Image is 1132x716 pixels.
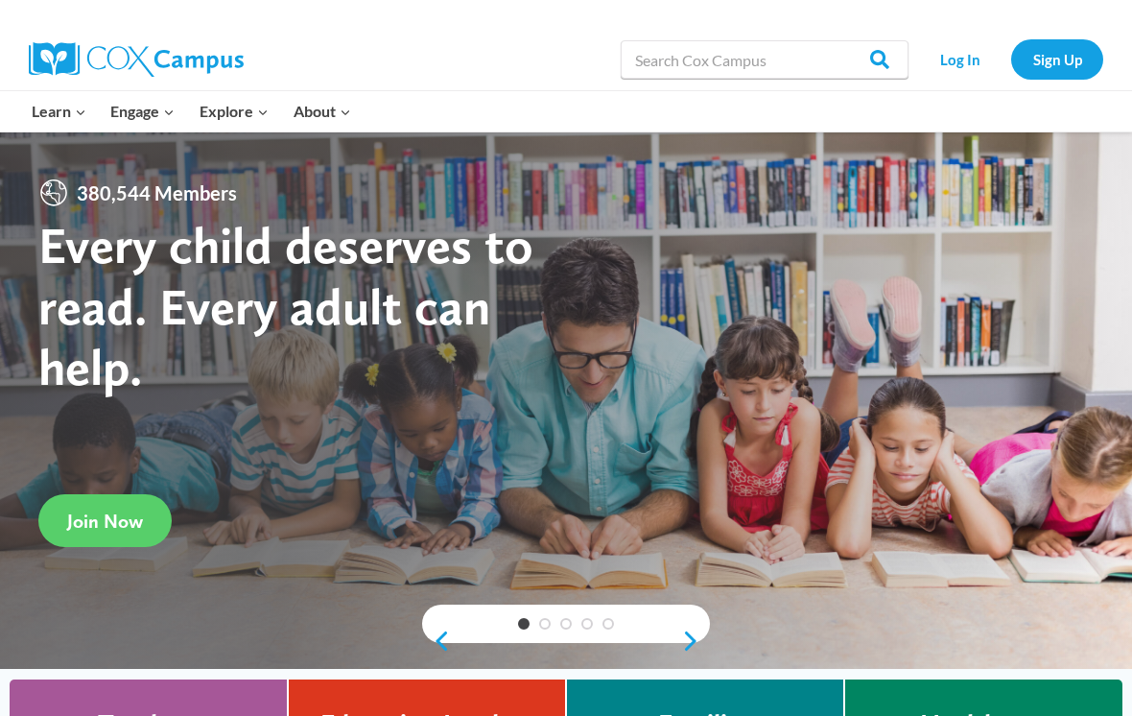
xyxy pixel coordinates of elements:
[918,39,1103,79] nav: Secondary Navigation
[200,99,269,124] span: Explore
[69,178,245,208] span: 380,544 Members
[560,618,572,630] a: 3
[19,91,363,131] nav: Primary Navigation
[918,39,1002,79] a: Log In
[581,618,593,630] a: 4
[294,99,351,124] span: About
[38,214,533,397] strong: Every child deserves to read. Every adult can help.
[38,494,172,547] a: Join Now
[602,618,614,630] a: 5
[681,630,710,653] a: next
[110,99,175,124] span: Engage
[1011,39,1103,79] a: Sign Up
[621,40,908,79] input: Search Cox Campus
[518,618,530,630] a: 1
[67,510,143,533] span: Join Now
[422,622,710,660] div: content slider buttons
[32,99,86,124] span: Learn
[29,42,244,77] img: Cox Campus
[539,618,551,630] a: 2
[422,630,451,653] a: previous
